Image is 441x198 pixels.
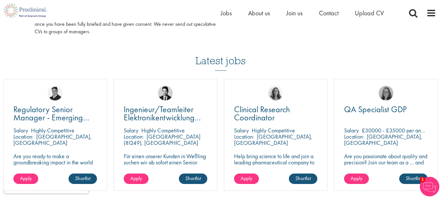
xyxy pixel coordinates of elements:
p: [GEOGRAPHIC_DATA] (81249), [GEOGRAPHIC_DATA] [124,133,200,146]
p: Für einen unserer Kunden in Weßling suchen wir ab sofort einen Senior Electronics Engineer Avioni... [124,153,207,178]
span: Salary [13,127,28,134]
p: [GEOGRAPHIC_DATA], [GEOGRAPHIC_DATA] [13,133,92,146]
span: Salary [124,127,138,134]
p: [GEOGRAPHIC_DATA], [GEOGRAPHIC_DATA] [344,133,422,146]
a: Apply [234,174,259,184]
a: Regulatory Senior Manager - Emerging Markets [13,105,97,122]
p: Highly Competitive [141,127,185,134]
span: Ingenieur/Teamleiter Elektronikentwicklung Aviation (m/w/d) [124,104,201,131]
span: Apply [351,175,362,182]
p: Highly Competitive [252,127,295,134]
a: Shortlist [179,174,207,184]
img: Ingrid Aymes [379,86,393,100]
p: Help bring science to life and join a leading pharmaceutical company to play a key role in delive... [234,153,318,184]
a: Apply [13,174,38,184]
p: Are you passionate about quality and precision? Join our team as a … and help ensure top-tier sta... [344,153,428,178]
p: [GEOGRAPHIC_DATA], [GEOGRAPHIC_DATA] [234,133,312,146]
span: QA Specialist GDP [344,104,407,115]
span: Apply [241,175,252,182]
a: Upload CV [355,9,384,17]
a: About us [248,9,270,17]
span: Location: [13,133,33,140]
a: QA Specialist GDP [344,105,428,114]
a: Clinical Research Coordinator [234,105,318,122]
span: Location: [234,133,254,140]
p: *We operate with complete confidentiality, so your CV will only ever be sent to a client once you... [35,13,216,36]
a: Apply [124,174,149,184]
a: Contact [319,9,339,17]
span: Apply [20,175,32,182]
img: Jackie Cerchio [268,86,283,100]
span: Salary [234,127,249,134]
span: Apply [130,175,142,182]
p: Are you ready to make a groundbreaking impact in the world of biotechnology? Join a growing compa... [13,153,97,184]
p: Highly Competitive [31,127,74,134]
span: Location: [344,133,364,140]
p: £30000 - £35000 per annum [362,127,430,134]
span: Location: [124,133,144,140]
a: Join us [286,9,303,17]
span: 1 [420,177,425,182]
a: Shortlist [289,174,317,184]
a: Shortlist [399,174,428,184]
a: Jobs [221,9,232,17]
a: Shortlist [69,174,97,184]
img: Peter Duvall [48,86,62,100]
h3: Latest jobs [196,39,246,71]
span: Regulatory Senior Manager - Emerging Markets [13,104,89,131]
img: Chatbot [420,177,439,196]
a: Apply [344,174,369,184]
a: Ingenieur/Teamleiter Elektronikentwicklung Aviation (m/w/d) [124,105,207,122]
span: Salary [344,127,359,134]
span: Clinical Research Coordinator [234,104,290,123]
img: Thomas Wenig [158,86,173,100]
